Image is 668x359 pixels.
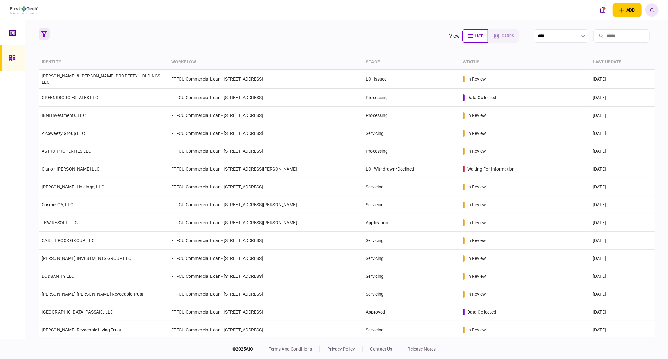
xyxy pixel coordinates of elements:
[370,346,392,351] a: contact us
[42,95,98,100] a: GREENSBORO ESTATES LLC
[467,237,486,244] div: in review
[590,124,655,142] td: [DATE]
[488,29,519,43] button: cards
[449,32,460,40] div: view
[42,274,75,279] a: DODSANITY LLC
[590,250,655,267] td: [DATE]
[168,232,363,250] td: FTFCU Commercial Loan - [STREET_ADDRESS]
[42,238,95,243] a: CASTLEROCK GROUP, LLC
[42,131,85,136] a: Alcoweezy Group LLC
[467,273,486,279] div: in review
[42,309,113,314] a: [GEOGRAPHIC_DATA] PASSAIC, LLC
[590,196,655,214] td: [DATE]
[467,94,496,101] div: data collected
[168,89,363,107] td: FTFCU Commercial Loan - [STREET_ADDRESS]
[590,214,655,232] td: [DATE]
[42,73,162,85] a: [PERSON_NAME] & [PERSON_NAME] PROPERTY HOLDINGS, LLC
[467,76,486,82] div: in review
[42,220,78,225] a: TKW RESORT, LLC
[168,160,363,178] td: FTFCU Commercial Loan - [STREET_ADDRESS][PERSON_NAME]
[467,202,486,208] div: in review
[363,160,460,178] td: LOI Withdrawn/Declined
[168,214,363,232] td: FTFCU Commercial Loan - [STREET_ADDRESS][PERSON_NAME]
[645,3,659,17] button: C
[363,178,460,196] td: Servicing
[467,255,486,261] div: in review
[590,70,655,89] td: [DATE]
[613,3,642,17] button: open adding identity options
[467,219,486,226] div: in review
[590,178,655,196] td: [DATE]
[467,166,515,172] div: waiting for information
[590,267,655,285] td: [DATE]
[590,55,655,70] th: last update
[363,107,460,124] td: Processing
[467,309,496,315] div: data collected
[363,267,460,285] td: Servicing
[590,321,655,339] td: [DATE]
[168,107,363,124] td: FTFCU Commercial Loan - [STREET_ADDRESS]
[42,166,100,172] a: Clarion [PERSON_NAME] LLC
[168,196,363,214] td: FTFCU Commercial Loan - [STREET_ADDRESS][PERSON_NAME]
[408,346,436,351] a: release notes
[168,55,363,70] th: workflow
[475,34,483,38] span: list
[590,89,655,107] td: [DATE]
[168,303,363,321] td: FTFCU Commercial Loan - [STREET_ADDRESS]
[269,346,312,351] a: terms and conditions
[42,202,73,207] a: Cosmic GA, LLC
[39,55,168,70] th: identity
[363,142,460,160] td: Processing
[363,285,460,303] td: Servicing
[467,148,486,154] div: in review
[168,321,363,339] td: FTFCU Commercial Loan - [STREET_ADDRESS]
[10,6,38,14] img: client company logo
[168,285,363,303] td: FTFCU Commercial Loan - [STREET_ADDRESS]
[363,321,460,339] td: Servicing
[232,346,261,352] div: © 2025 AIO
[590,285,655,303] td: [DATE]
[467,184,486,190] div: in review
[363,89,460,107] td: Processing
[363,214,460,232] td: Application
[42,184,104,189] a: [PERSON_NAME] Holdings, LLC
[462,29,488,43] button: list
[590,232,655,250] td: [DATE]
[467,291,486,297] div: in review
[363,250,460,267] td: Servicing
[363,232,460,250] td: Servicing
[363,70,460,89] td: LOI Issued
[327,346,355,351] a: privacy policy
[42,256,131,261] a: [PERSON_NAME] INVESTMENTS GROUP LLC
[42,292,143,297] a: [PERSON_NAME] [PERSON_NAME] Revocable Trust
[596,3,609,17] button: open notifications list
[168,178,363,196] td: FTFCU Commercial Loan - [STREET_ADDRESS]
[363,55,460,70] th: stage
[42,149,91,154] a: ASTRO PROPERTIES LLC
[590,142,655,160] td: [DATE]
[590,107,655,124] td: [DATE]
[42,113,86,118] a: IBNI Investments, LLC
[590,160,655,178] td: [DATE]
[363,196,460,214] td: Servicing
[168,267,363,285] td: FTFCU Commercial Loan - [STREET_ADDRESS]
[168,142,363,160] td: FTFCU Commercial Loan - [STREET_ADDRESS]
[460,55,590,70] th: status
[467,112,486,119] div: in review
[467,130,486,136] div: in review
[590,303,655,321] td: [DATE]
[168,250,363,267] td: FTFCU Commercial Loan - [STREET_ADDRESS]
[168,70,363,89] td: FTFCU Commercial Loan - [STREET_ADDRESS]
[502,34,514,38] span: cards
[42,327,121,332] a: [PERSON_NAME] Revocable Living Trust
[467,327,486,333] div: in review
[363,303,460,321] td: Approved
[168,124,363,142] td: FTFCU Commercial Loan - [STREET_ADDRESS]
[363,124,460,142] td: Servicing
